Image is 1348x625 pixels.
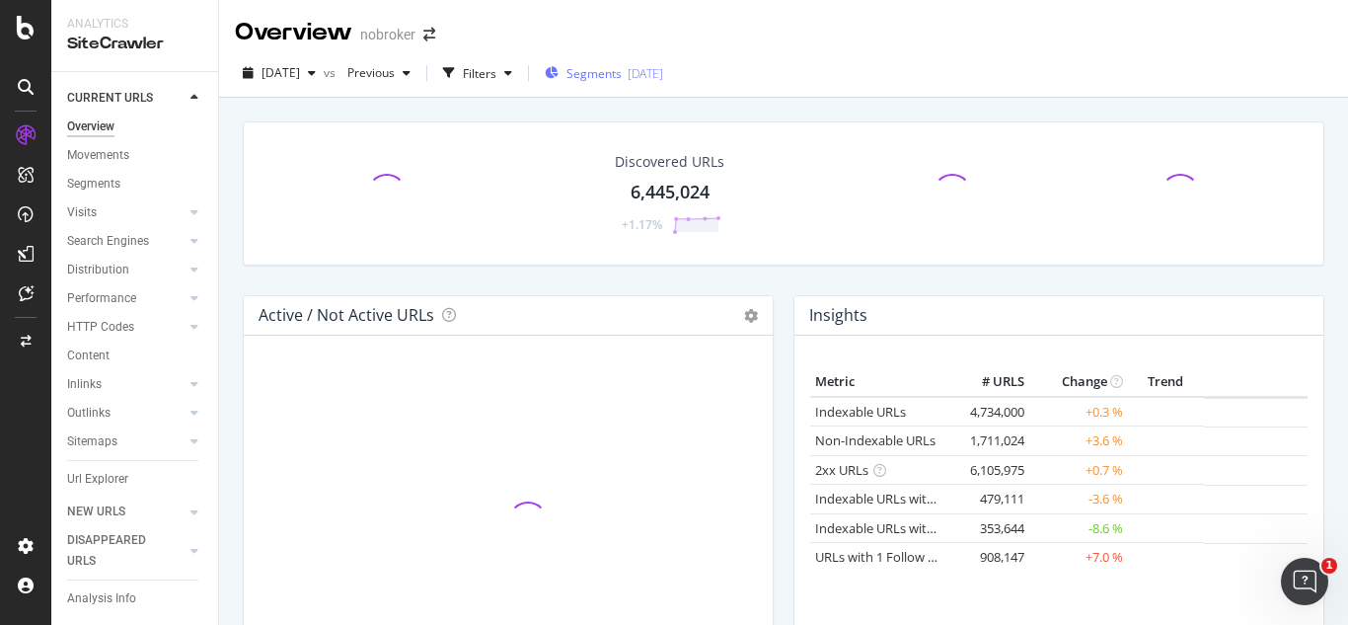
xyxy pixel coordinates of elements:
[67,374,102,395] div: Inlinks
[537,57,671,89] button: Segments[DATE]
[67,317,185,338] a: HTTP Codes
[463,65,496,82] div: Filters
[423,28,435,41] div: arrow-right-arrow-left
[67,469,128,490] div: Url Explorer
[1128,367,1204,397] th: Trend
[1281,558,1328,605] iframe: Intercom live chat
[435,57,520,89] button: Filters
[67,145,204,166] a: Movements
[339,57,418,89] button: Previous
[67,202,97,223] div: Visits
[1029,367,1128,397] th: Change
[67,231,149,252] div: Search Engines
[67,288,185,309] a: Performance
[950,543,1029,572] td: 908,147
[950,397,1029,427] td: 4,734,000
[67,260,185,280] a: Distribution
[950,427,1029,456] td: 1,711,024
[809,302,867,329] h4: Insights
[67,117,114,137] div: Overview
[259,302,434,329] h4: Active / Not Active URLs
[950,485,1029,514] td: 479,111
[815,490,980,508] a: Indexable URLs with Bad H1
[1029,427,1128,456] td: +3.6 %
[1029,455,1128,485] td: +0.7 %
[67,346,110,366] div: Content
[744,309,758,323] i: Options
[67,88,153,109] div: CURRENT URLS
[67,431,117,452] div: Sitemaps
[67,288,136,309] div: Performance
[67,588,136,609] div: Analysis Info
[67,403,111,424] div: Outlinks
[950,367,1029,397] th: # URLS
[67,588,204,609] a: Analysis Info
[67,317,134,338] div: HTTP Codes
[1321,558,1337,574] span: 1
[235,16,352,49] div: Overview
[815,519,1030,537] a: Indexable URLs with Bad Description
[67,502,185,522] a: NEW URLS
[566,65,622,82] span: Segments
[1029,485,1128,514] td: -3.6 %
[262,64,300,81] span: 2025 Aug. 4th
[67,469,204,490] a: Url Explorer
[67,202,185,223] a: Visits
[67,117,204,137] a: Overview
[1029,397,1128,427] td: +0.3 %
[67,431,185,452] a: Sitemaps
[67,530,167,572] div: DISAPPEARED URLS
[67,145,129,166] div: Movements
[67,174,204,195] a: Segments
[67,260,129,280] div: Distribution
[950,513,1029,543] td: 353,644
[815,431,936,449] a: Non-Indexable URLs
[628,65,663,82] div: [DATE]
[950,455,1029,485] td: 6,105,975
[67,374,185,395] a: Inlinks
[67,403,185,424] a: Outlinks
[67,231,185,252] a: Search Engines
[810,367,950,397] th: Metric
[1029,543,1128,572] td: +7.0 %
[324,64,339,81] span: vs
[615,152,724,172] div: Discovered URLs
[67,530,185,572] a: DISAPPEARED URLS
[235,57,324,89] button: [DATE]
[67,88,185,109] a: CURRENT URLS
[360,25,415,44] div: nobroker
[815,461,868,479] a: 2xx URLs
[815,548,960,566] a: URLs with 1 Follow Inlink
[622,216,662,233] div: +1.17%
[67,33,202,55] div: SiteCrawler
[67,16,202,33] div: Analytics
[631,180,710,205] div: 6,445,024
[339,64,395,81] span: Previous
[815,403,906,421] a: Indexable URLs
[67,346,204,366] a: Content
[67,502,125,522] div: NEW URLS
[67,174,120,195] div: Segments
[1029,513,1128,543] td: -8.6 %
